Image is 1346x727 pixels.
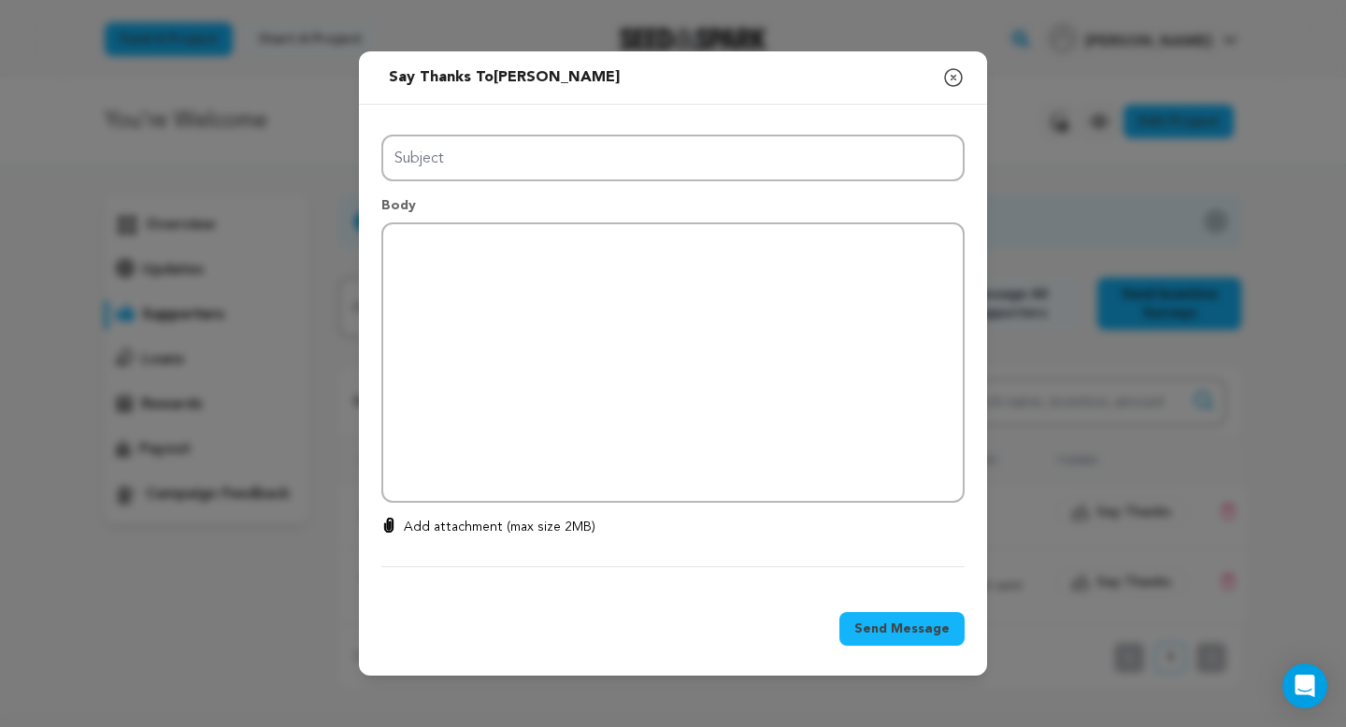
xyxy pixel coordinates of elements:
[839,612,965,646] button: Send Message
[854,620,950,638] span: Send Message
[381,135,965,182] input: Subject
[404,518,595,536] p: Add attachment (max size 2MB)
[1282,663,1327,708] div: Open Intercom Messenger
[494,70,620,85] span: [PERSON_NAME]
[381,196,965,222] p: Body
[389,66,620,89] div: Say thanks to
